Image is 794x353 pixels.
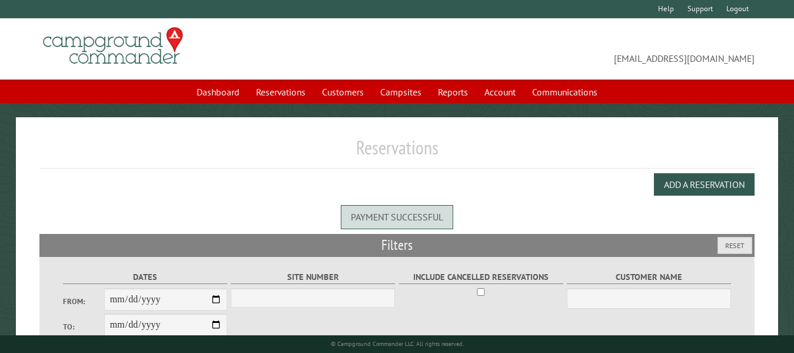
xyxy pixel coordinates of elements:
button: Add a Reservation [654,173,755,196]
a: Communications [525,81,604,103]
label: To: [63,321,104,332]
label: Customer Name [567,270,731,284]
label: Site Number [231,270,395,284]
a: Campsites [373,81,428,103]
h1: Reservations [39,136,754,169]
a: Dashboard [190,81,247,103]
a: Account [477,81,523,103]
a: Reports [431,81,475,103]
label: From: [63,296,104,307]
label: Include Cancelled Reservations [399,270,563,284]
small: © Campground Commander LLC. All rights reserved. [331,340,464,348]
h2: Filters [39,234,754,256]
span: [EMAIL_ADDRESS][DOMAIN_NAME] [397,32,755,65]
a: Customers [315,81,371,103]
img: Campground Commander [39,23,187,69]
a: Reservations [249,81,313,103]
button: Reset [717,237,752,254]
label: Dates [63,270,227,284]
div: Payment successful [341,205,453,229]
